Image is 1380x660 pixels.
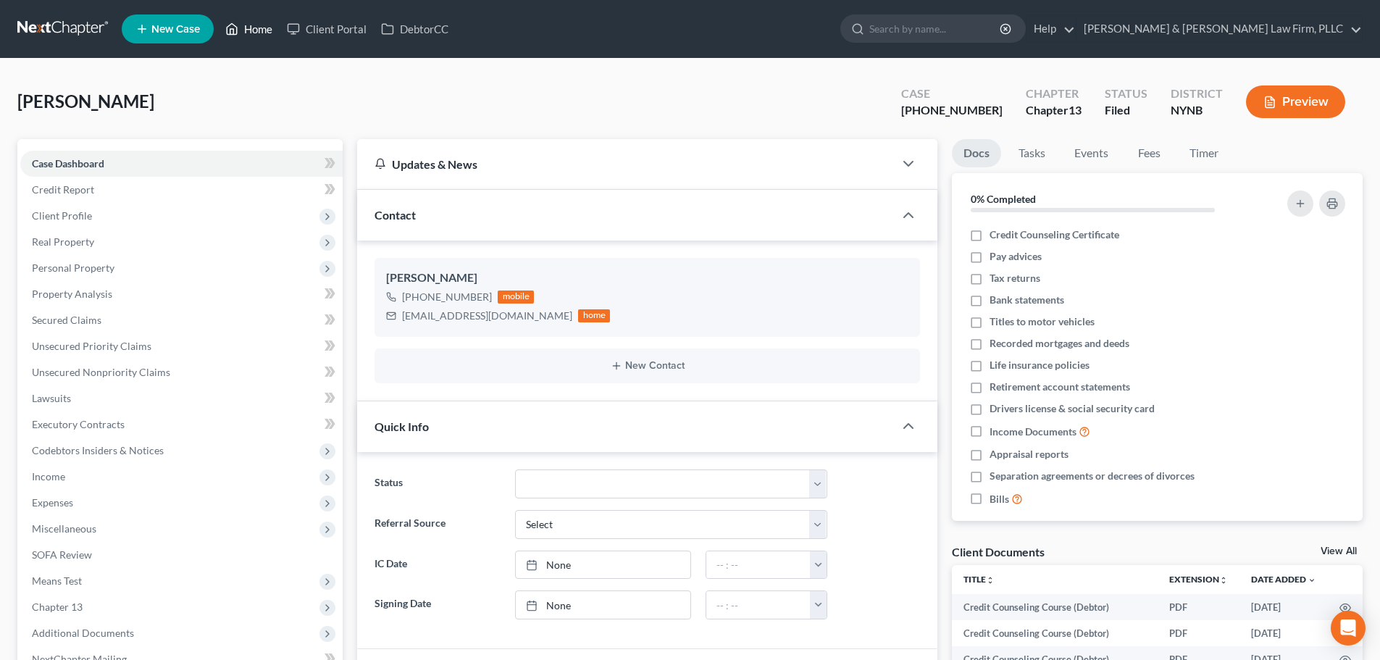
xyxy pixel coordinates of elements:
[1158,620,1239,646] td: PDF
[367,590,507,619] label: Signing Date
[1026,16,1075,42] a: Help
[151,24,200,35] span: New Case
[901,102,1003,119] div: [PHONE_NUMBER]
[1007,139,1057,167] a: Tasks
[1178,139,1230,167] a: Timer
[986,576,995,585] i: unfold_more
[1158,594,1239,620] td: PDF
[990,469,1195,483] span: Separation agreements or decrees of divorces
[32,288,112,300] span: Property Analysis
[20,542,343,568] a: SOFA Review
[386,270,908,287] div: [PERSON_NAME]
[990,492,1009,506] span: Bills
[20,412,343,438] a: Executory Contracts
[1331,611,1366,646] div: Open Intercom Messenger
[516,551,690,579] a: None
[20,177,343,203] a: Credit Report
[375,419,429,433] span: Quick Info
[952,544,1045,559] div: Client Documents
[375,208,416,222] span: Contact
[990,425,1076,439] span: Income Documents
[990,447,1069,461] span: Appraisal reports
[990,336,1129,351] span: Recorded mortgages and deeds
[990,401,1155,416] span: Drivers license & social security card
[963,574,995,585] a: Titleunfold_more
[1219,576,1228,585] i: unfold_more
[1239,594,1328,620] td: [DATE]
[367,469,507,498] label: Status
[20,359,343,385] a: Unsecured Nonpriority Claims
[1105,85,1147,102] div: Status
[1063,139,1120,167] a: Events
[374,16,456,42] a: DebtorCC
[990,293,1064,307] span: Bank statements
[706,591,811,619] input: -- : --
[32,601,83,613] span: Chapter 13
[1076,16,1362,42] a: [PERSON_NAME] & [PERSON_NAME] Law Firm, PLLC
[20,151,343,177] a: Case Dashboard
[990,358,1090,372] span: Life insurance policies
[952,139,1001,167] a: Docs
[990,314,1095,329] span: Titles to motor vehicles
[20,333,343,359] a: Unsecured Priority Claims
[1239,620,1328,646] td: [DATE]
[32,627,134,639] span: Additional Documents
[32,392,71,404] span: Lawsuits
[32,340,151,352] span: Unsecured Priority Claims
[1171,85,1223,102] div: District
[869,15,1002,42] input: Search by name...
[32,522,96,535] span: Miscellaneous
[280,16,374,42] a: Client Portal
[1026,85,1082,102] div: Chapter
[498,291,534,304] div: mobile
[578,309,610,322] div: home
[32,314,101,326] span: Secured Claims
[32,157,104,170] span: Case Dashboard
[218,16,280,42] a: Home
[20,307,343,333] a: Secured Claims
[32,235,94,248] span: Real Property
[990,380,1130,394] span: Retirement account statements
[32,418,125,430] span: Executory Contracts
[32,470,65,483] span: Income
[402,309,572,323] div: [EMAIL_ADDRESS][DOMAIN_NAME]
[1069,103,1082,117] span: 13
[32,183,94,196] span: Credit Report
[1105,102,1147,119] div: Filed
[1126,139,1172,167] a: Fees
[1246,85,1345,118] button: Preview
[1308,576,1316,585] i: expand_more
[375,156,877,172] div: Updates & News
[367,510,507,539] label: Referral Source
[990,227,1119,242] span: Credit Counseling Certificate
[32,209,92,222] span: Client Profile
[32,366,170,378] span: Unsecured Nonpriority Claims
[1321,546,1357,556] a: View All
[367,551,507,580] label: IC Date
[1026,102,1082,119] div: Chapter
[32,575,82,587] span: Means Test
[1171,102,1223,119] div: NYNB
[20,281,343,307] a: Property Analysis
[952,594,1158,620] td: Credit Counseling Course (Debtor)
[32,262,114,274] span: Personal Property
[17,91,154,112] span: [PERSON_NAME]
[990,271,1040,285] span: Tax returns
[971,193,1036,205] strong: 0% Completed
[516,591,690,619] a: None
[32,444,164,456] span: Codebtors Insiders & Notices
[990,249,1042,264] span: Pay advices
[32,548,92,561] span: SOFA Review
[402,290,492,304] div: [PHONE_NUMBER]
[1169,574,1228,585] a: Extensionunfold_more
[386,360,908,372] button: New Contact
[952,620,1158,646] td: Credit Counseling Course (Debtor)
[706,551,811,579] input: -- : --
[32,496,73,509] span: Expenses
[901,85,1003,102] div: Case
[20,385,343,412] a: Lawsuits
[1251,574,1316,585] a: Date Added expand_more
